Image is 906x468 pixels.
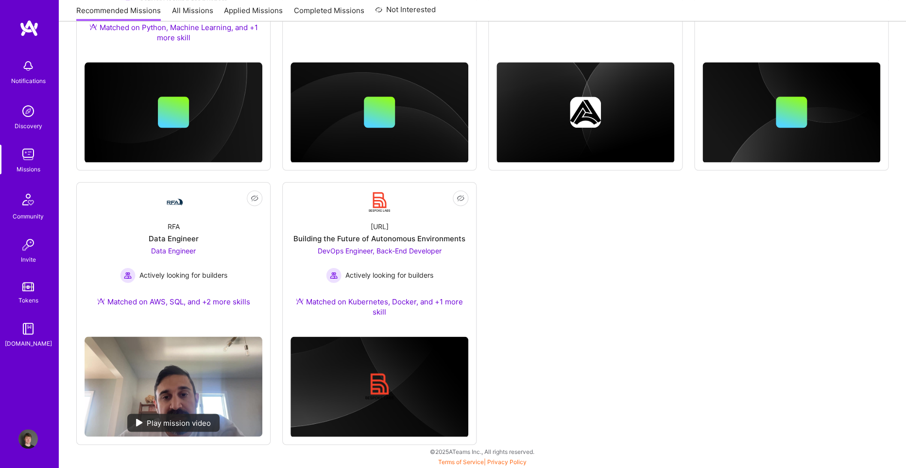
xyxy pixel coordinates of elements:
[85,336,262,436] img: No Mission
[291,190,468,329] a: Company Logo[URL]Building the Future of Autonomous EnvironmentsDevOps Engineer, Back-End Develope...
[97,297,105,305] img: Ateam Purple Icon
[438,458,484,465] a: Terms of Service
[13,211,44,221] div: Community
[291,62,468,163] img: cover
[76,5,161,21] a: Recommended Missions
[17,164,40,174] div: Missions
[224,5,283,21] a: Applied Missions
[291,336,468,437] img: cover
[18,429,38,449] img: User Avatar
[375,4,436,21] a: Not Interested
[570,97,601,128] img: Company logo
[438,458,527,465] span: |
[345,270,433,280] span: Actively looking for builders
[296,297,304,305] img: Ateam Purple Icon
[18,235,38,254] img: Invite
[120,267,136,283] img: Actively looking for builders
[702,62,880,163] img: cover
[136,418,143,426] img: play
[18,295,38,305] div: Tokens
[18,101,38,121] img: discovery
[149,234,199,244] div: Data Engineer
[291,297,468,317] div: Matched on Kubernetes, Docker, and +1 more skill
[15,121,42,131] div: Discovery
[293,234,465,244] div: Building the Future of Autonomous Environments
[368,190,391,214] img: Company Logo
[19,19,39,37] img: logo
[162,196,185,208] img: Company Logo
[294,5,364,21] a: Completed Missions
[18,319,38,338] img: guide book
[172,5,213,21] a: All Missions
[58,439,906,463] div: © 2025 ATeams Inc., All rights reserved.
[97,297,250,307] div: Matched on AWS, SQL, and +2 more skills
[17,188,40,211] img: Community
[168,221,180,232] div: RFA
[89,23,97,31] img: Ateam Purple Icon
[139,270,227,280] span: Actively looking for builders
[85,22,262,43] div: Matched on Python, Machine Learning, and +1 more skill
[326,267,342,283] img: Actively looking for builders
[18,56,38,76] img: bell
[5,338,52,349] div: [DOMAIN_NAME]
[457,194,464,202] i: icon EyeClosed
[496,62,674,163] img: cover
[16,429,40,449] a: User Avatar
[151,247,196,255] span: Data Engineer
[85,62,262,163] img: cover
[22,282,34,291] img: tokens
[251,194,258,202] i: icon EyeClosed
[11,76,46,86] div: Notifications
[85,190,262,329] a: Company LogoRFAData EngineerData Engineer Actively looking for buildersActively looking for build...
[127,414,220,432] div: Play mission video
[364,371,395,402] img: Company logo
[318,247,442,255] span: DevOps Engineer, Back-End Developer
[371,221,389,232] div: [URL]
[21,254,36,265] div: Invite
[487,458,527,465] a: Privacy Policy
[18,145,38,164] img: teamwork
